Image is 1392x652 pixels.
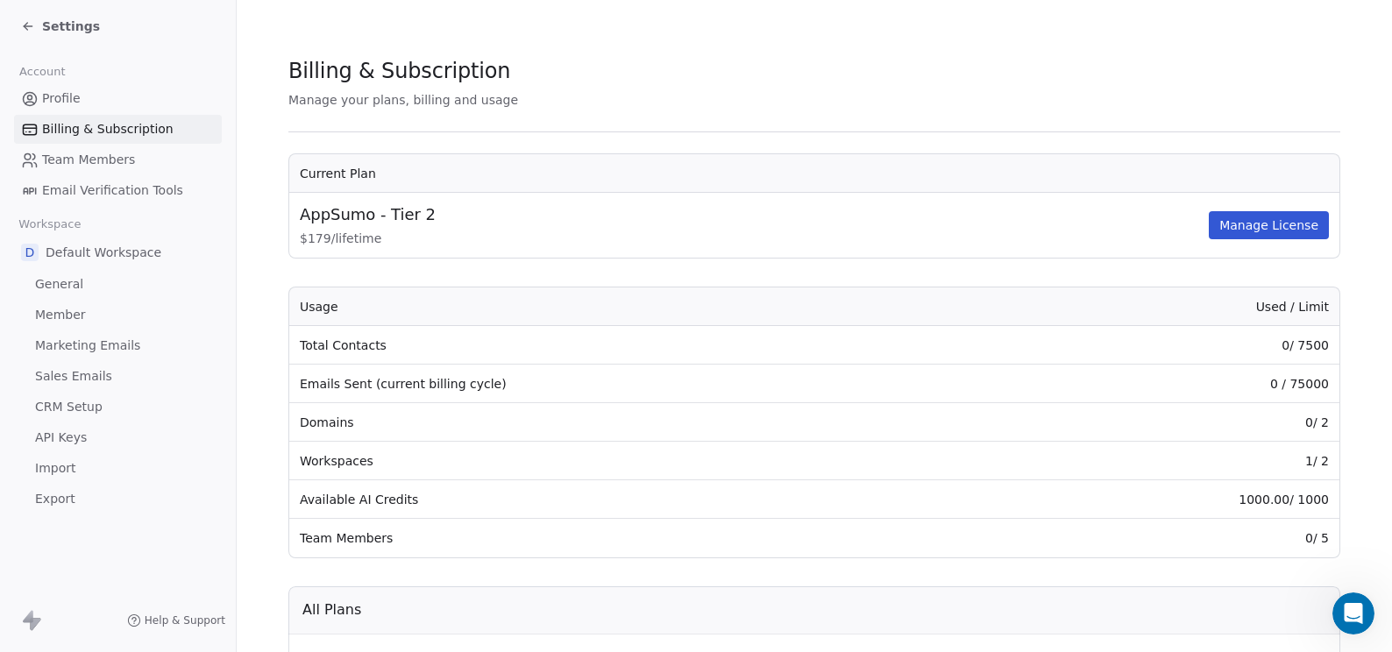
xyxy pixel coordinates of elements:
a: Sales Emails [14,362,222,391]
a: Billing & Subscription [14,115,222,144]
td: 1000.00 / 1000 [995,480,1339,519]
a: General [14,270,222,299]
span: All Plans [302,599,361,620]
span: Help [278,535,306,547]
span: Billing & Subscription [288,58,510,84]
td: 0 / 7500 [995,326,1339,365]
span: $ 179 / lifetime [300,230,1205,247]
td: Available AI Credits [289,480,995,519]
a: Export [14,485,222,514]
td: Total Contacts [289,326,995,365]
img: Profile image for Mrinal [102,28,137,63]
td: Team Members [289,519,995,557]
a: Marketing Emails [14,331,222,360]
span: Export [35,490,75,508]
span: Profile [42,89,81,108]
span: Sales Emails [35,367,112,386]
span: Manage your plans, billing and usage [288,93,518,107]
a: Profile [14,84,222,113]
span: Home [39,535,78,547]
span: API Keys [35,429,87,447]
span: Member [35,306,86,324]
img: Profile image for Harinder [68,28,103,63]
p: How can we help? [35,154,316,184]
span: D [21,244,39,261]
span: AppSumo - Tier 2 [300,203,436,226]
button: Help [234,491,351,561]
a: API Keys [14,423,222,452]
img: Profile image for Siddarth [35,28,70,63]
span: Account [11,59,73,85]
a: Help & Support [127,613,225,627]
span: Import [35,459,75,478]
span: Settings [42,18,100,35]
td: Emails Sent (current billing cycle) [289,365,995,403]
span: Email Verification Tools [42,181,183,200]
th: Usage [289,287,995,326]
a: Import [14,454,222,483]
td: 0 / 75000 [995,365,1339,403]
span: Marketing Emails [35,337,140,355]
span: Default Workspace [46,244,161,261]
a: CRM Setup [14,393,222,422]
th: Current Plan [289,154,1339,193]
button: Messages [117,491,233,561]
td: 0 / 2 [995,403,1339,442]
td: Domains [289,403,995,442]
td: 0 / 5 [995,519,1339,557]
span: Team Members [42,151,135,169]
iframe: Intercom live chat [1332,592,1374,634]
span: Help & Support [145,613,225,627]
a: Member [14,301,222,330]
td: Workspaces [289,442,995,480]
span: CRM Setup [35,398,103,416]
th: Used / Limit [995,287,1339,326]
span: Workspace [11,211,89,237]
a: Team Members [14,145,222,174]
span: Messages [146,535,206,547]
button: Manage License [1209,211,1329,239]
p: Hi [PERSON_NAME] [35,124,316,154]
span: Billing & Subscription [42,120,174,138]
div: Send us a message [18,206,333,254]
div: Close [302,28,333,60]
a: Email Verification Tools [14,176,222,205]
a: Settings [21,18,100,35]
td: 1 / 2 [995,442,1339,480]
div: Send us a message [36,221,293,239]
span: General [35,275,83,294]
